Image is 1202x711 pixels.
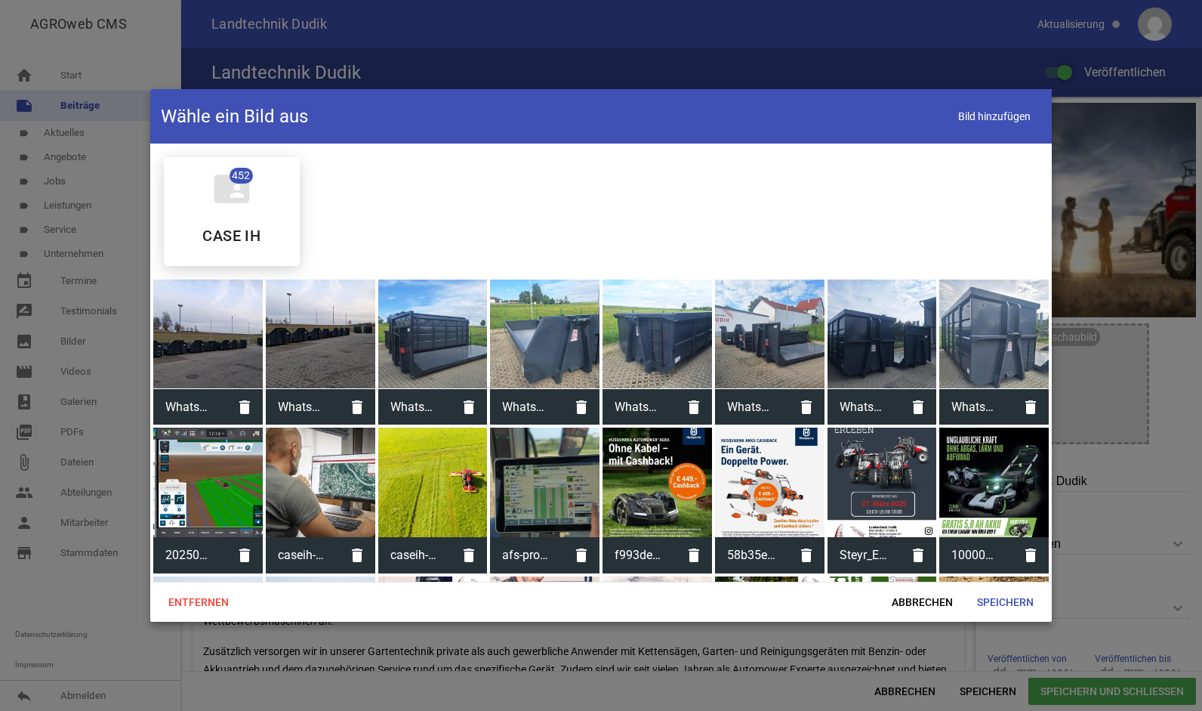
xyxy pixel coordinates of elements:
span: Speichern [965,589,1046,616]
span: WhatsApp Bild 2025-09-24 um 20.52.04_5405d9e1.jpg [266,387,339,426]
span: caseih-optum-300-cvxdrive-2007-at-0814-1621-1080.jpg [378,536,452,575]
span: Steyr_Erleben_und_Probefahrt_2025_Instagram_Post.png [828,536,901,575]
i: delete [676,388,712,425]
i: delete [788,388,824,425]
span: WhatsApp Bild 2025-09-24 um 20.37.54_f27c5a5f.jpg [378,387,452,426]
i: delete [339,537,375,573]
h5: CASE IH [202,228,260,243]
span: WhatsApp Bild 2025-09-24 um 20.37.54_0adfcbf3.jpg [603,387,676,426]
i: delete [900,537,936,573]
span: f993de98-3e8e-4389-9e2b-19bf77d1c69d.jpeg [603,536,676,575]
span: WhatsApp Bild 2025-09-24 um 20.37.54_e7e15226.jpg [490,387,563,426]
i: delete [1012,537,1049,573]
div: CASE IH [164,157,300,266]
i: delete [227,537,263,573]
span: caseih-optum-afs-connect-0721-at-1b3a9485-ret1-1621-1080.jpg [266,536,339,575]
span: Bild hinzufügen [948,100,1041,131]
i: delete [1012,388,1049,425]
span: WhatsApp Bild 2025-09-24 um 20.37.54_bceecab2.jpg [828,387,901,426]
i: delete [788,537,824,573]
i: delete [451,388,487,425]
i: delete [676,537,712,573]
i: delete [900,388,936,425]
i: folder_shared [211,168,253,210]
i: delete [451,537,487,573]
span: 452 [230,168,253,184]
span: WhatsApp Bild 2025-09-24 um 20.37.54_453c43d9.jpg [715,387,788,426]
span: Abbrechen [880,589,965,616]
h4: Wähle ein Bild aus [161,104,308,128]
span: WhatsApp Bild 2025-09-24 um 20.52.04_bc1acb96.jpg [153,387,227,426]
i: delete [339,388,375,425]
span: 58b35e5a-0692-4c4e-af95-5f32dce7342a.jpeg [715,536,788,575]
span: WhatsApp Bild 2025-09-24 um 20.37.54_2c90cf29.jpg [939,387,1012,426]
i: delete [563,537,599,573]
span: 1000000196.jpg [939,536,1012,575]
span: Entfernen [156,589,241,616]
i: delete [563,388,599,425]
span: afs-pro-700-plus-dsc07314.jpg [490,536,563,575]
span: 20250826-171014.png [153,536,227,575]
i: delete [227,388,263,425]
